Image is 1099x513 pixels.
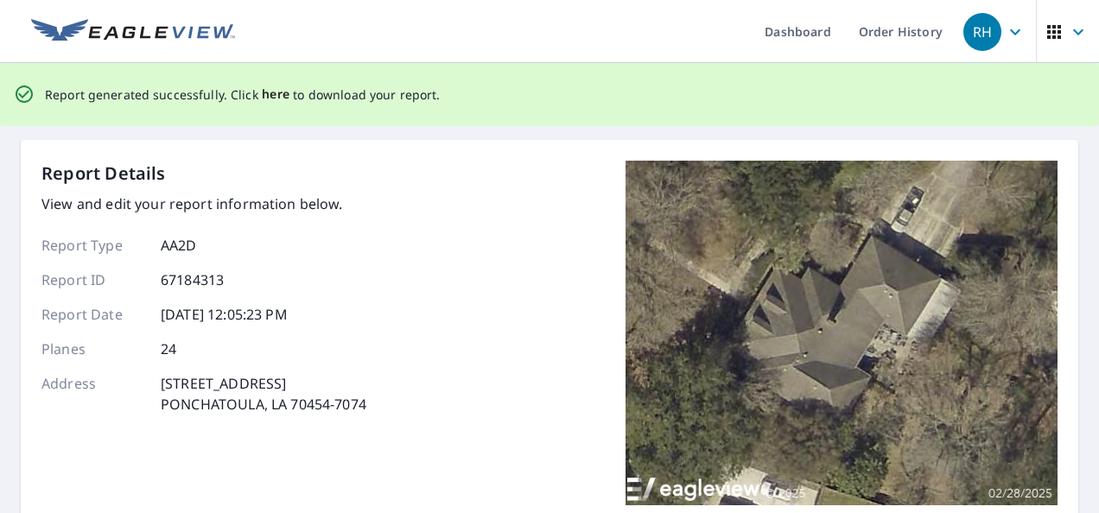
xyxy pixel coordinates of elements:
p: 67184313 [161,269,224,290]
p: Report Type [41,235,145,256]
p: Report ID [41,269,145,290]
p: View and edit your report information below. [41,193,366,214]
p: 24 [161,339,176,359]
p: Planes [41,339,145,359]
button: here [262,84,290,105]
p: Address [41,373,145,415]
p: Report Date [41,304,145,325]
p: Report generated successfully. Click to download your report. [45,84,441,105]
p: AA2D [161,235,197,256]
img: Top image [626,161,1058,506]
div: RH [963,13,1001,51]
p: Report Details [41,161,166,187]
img: EV Logo [31,19,235,45]
p: [STREET_ADDRESS] PONCHATOULA, LA 70454-7074 [161,373,366,415]
p: [DATE] 12:05:23 PM [161,304,288,325]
